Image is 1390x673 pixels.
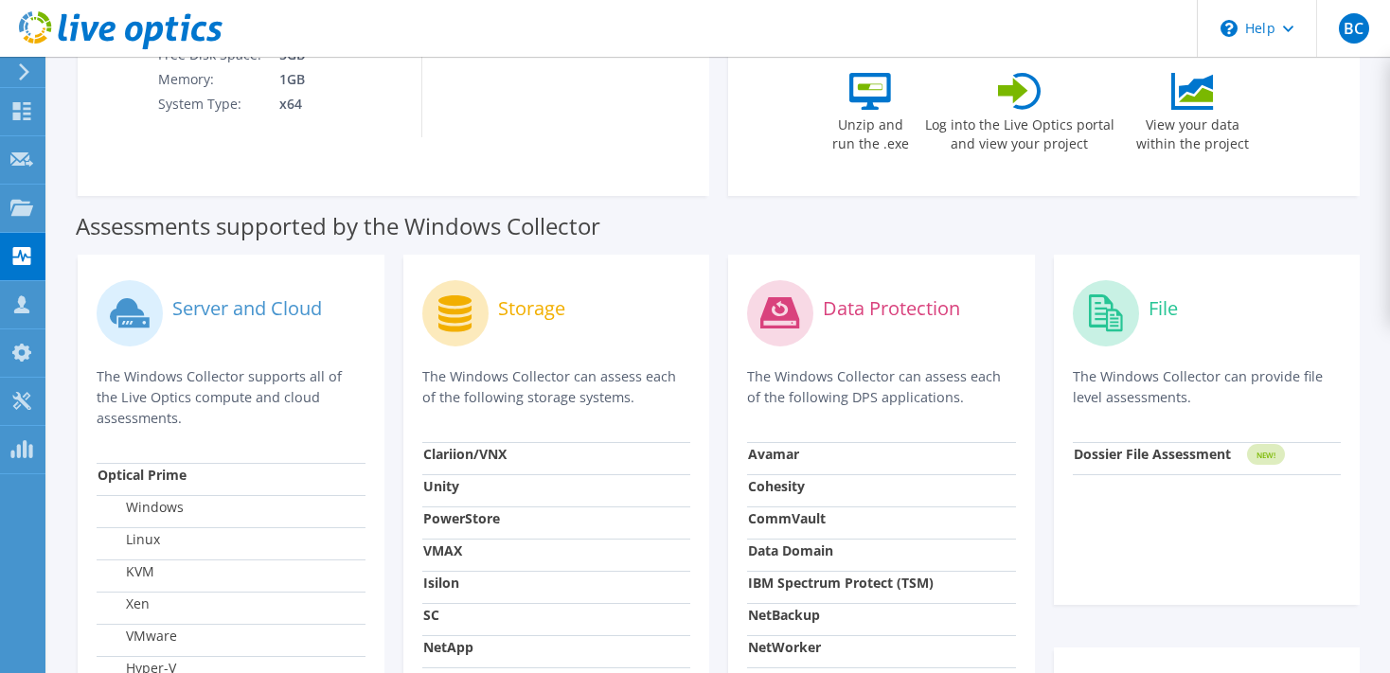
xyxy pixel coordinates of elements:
[422,366,691,408] p: The Windows Collector can assess each of the following storage systems.
[157,67,265,92] td: Memory:
[748,509,826,527] strong: CommVault
[98,466,187,484] strong: Optical Prime
[1221,20,1238,37] svg: \n
[423,445,507,463] strong: Clariion/VNX
[828,110,915,153] label: Unzip and run the .exe
[748,574,934,592] strong: IBM Spectrum Protect (TSM)
[1073,366,1342,408] p: The Windows Collector can provide file level assessments.
[1149,299,1178,318] label: File
[1125,110,1261,153] label: View your data within the project
[823,299,960,318] label: Data Protection
[924,110,1115,153] label: Log into the Live Optics portal and view your project
[172,299,322,318] label: Server and Cloud
[265,92,400,116] td: x64
[98,594,150,613] label: Xen
[748,477,805,495] strong: Cohesity
[498,299,565,318] label: Storage
[423,574,459,592] strong: Isilon
[76,217,600,236] label: Assessments supported by the Windows Collector
[423,638,473,656] strong: NetApp
[748,606,820,624] strong: NetBackup
[1339,13,1369,44] span: BC
[98,562,154,581] label: KVM
[157,92,265,116] td: System Type:
[423,509,500,527] strong: PowerStore
[97,366,365,429] p: The Windows Collector supports all of the Live Optics compute and cloud assessments.
[98,627,177,646] label: VMware
[747,366,1016,408] p: The Windows Collector can assess each of the following DPS applications.
[423,477,459,495] strong: Unity
[98,530,160,549] label: Linux
[423,541,462,559] strong: VMAX
[423,606,439,624] strong: SC
[748,541,833,559] strong: Data Domain
[1256,450,1274,460] tspan: NEW!
[1074,445,1231,463] strong: Dossier File Assessment
[748,638,821,656] strong: NetWorker
[98,498,184,517] label: Windows
[748,445,799,463] strong: Avamar
[265,67,400,92] td: 1GB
